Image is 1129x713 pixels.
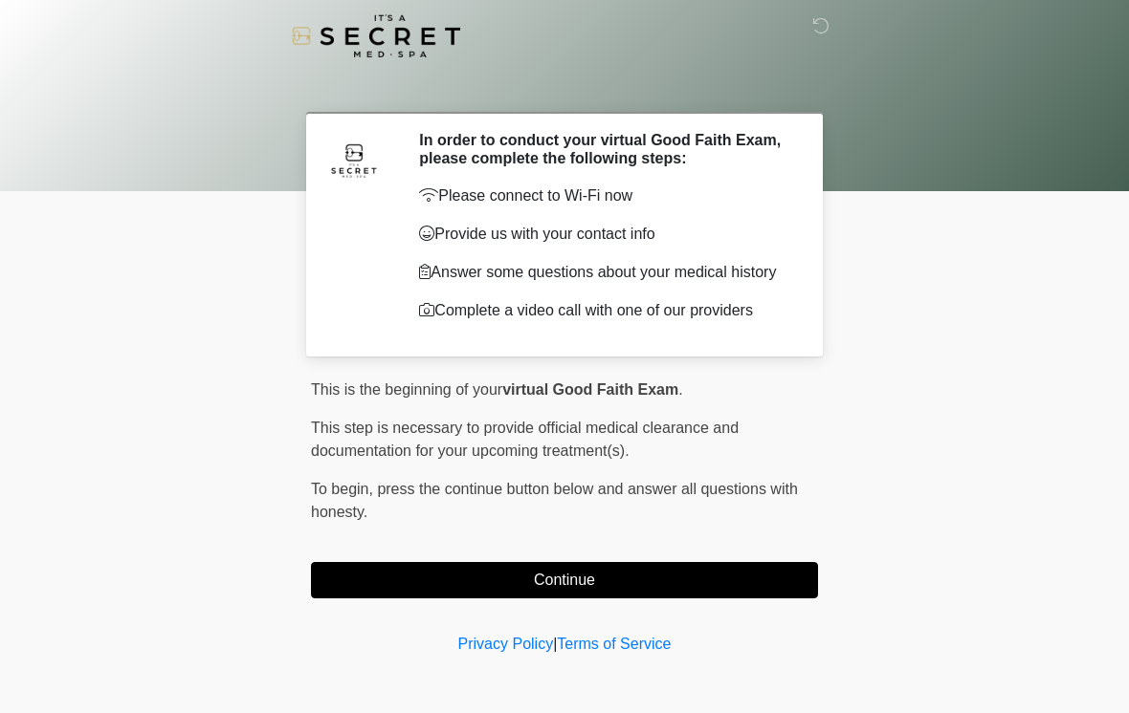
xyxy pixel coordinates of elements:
[297,69,832,104] h1: ‎ ‎
[419,184,789,207] p: Please connect to Wi-Fi now
[292,14,460,57] img: It's A Secret Med Spa Logo
[311,381,502,398] span: This is the beginning of your
[502,381,678,398] strong: virtual Good Faith Exam
[419,299,789,322] p: Complete a video call with one of our providers
[311,481,798,520] span: press the continue button below and answer all questions with honesty.
[311,420,739,459] span: This step is necessary to provide official medical clearance and documentation for your upcoming ...
[419,261,789,284] p: Answer some questions about your medical history
[311,562,818,598] button: Continue
[311,481,377,497] span: To begin,
[325,131,383,188] img: Agent Avatar
[458,636,554,652] a: Privacy Policy
[553,636,557,652] a: |
[419,131,789,167] h2: In order to conduct your virtual Good Faith Exam, please complete the following steps:
[557,636,671,652] a: Terms of Service
[419,223,789,246] p: Provide us with your contact info
[678,381,682,398] span: .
